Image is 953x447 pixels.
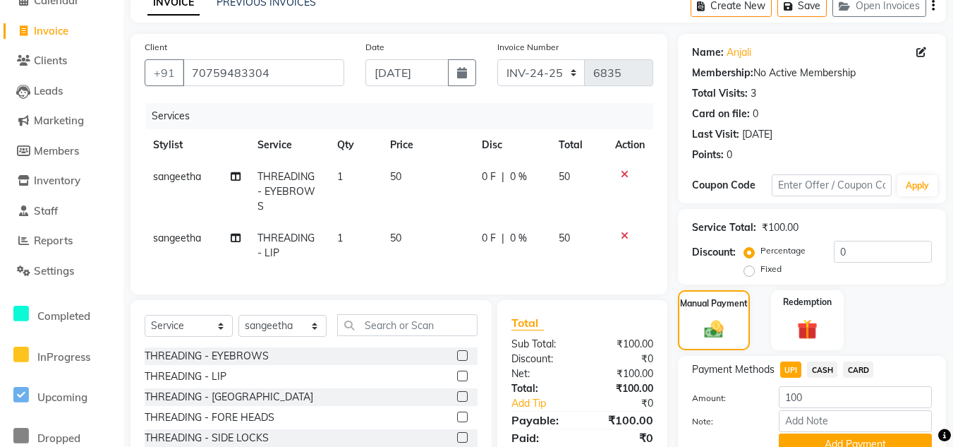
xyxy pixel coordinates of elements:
div: Service Total: [692,220,756,235]
div: 0 [753,107,758,121]
span: Completed [37,309,90,323]
div: ₹100.00 [582,366,663,381]
input: Enter Offer / Coupon Code [772,174,892,196]
span: Clients [34,54,67,67]
input: Amount [779,386,932,408]
th: Total [550,129,607,161]
span: 1 [337,170,343,183]
div: THREADING - EYEBROWS [145,349,269,364]
span: 50 [390,232,401,244]
input: Add Note [779,410,932,432]
label: Date [365,41,384,54]
span: 50 [559,232,570,244]
div: THREADING - LIP [145,369,226,384]
span: CASH [807,362,837,378]
div: 0 [727,148,732,162]
label: Manual Payment [680,297,748,310]
a: Settings [4,263,120,280]
button: +91 [145,59,184,86]
div: Card on file: [692,107,750,121]
span: Leads [34,84,63,97]
div: 3 [751,86,756,101]
span: THREADING - EYEBROWS [257,170,315,213]
div: Name: [692,45,724,60]
th: Service [249,129,329,161]
span: Marketing [34,114,84,127]
div: ₹100.00 [582,337,663,352]
div: Sub Total: [501,337,582,352]
a: Anjali [727,45,751,60]
div: Total: [501,381,582,396]
span: Settings [34,264,74,278]
th: Qty [329,129,382,161]
span: 0 F [482,231,496,246]
span: Upcoming [37,391,87,404]
div: ₹100.00 [762,220,799,235]
div: THREADING - FORE HEADS [145,410,274,425]
span: sangeetha [153,170,201,183]
div: ₹0 [596,396,664,411]
a: Members [4,143,120,160]
span: InProgress [37,350,90,364]
span: sangeetha [153,232,201,244]
label: Amount: [681,392,768,405]
div: Total Visits: [692,86,748,101]
span: CARD [843,362,873,378]
span: Staff [34,204,58,217]
span: Total [511,316,544,330]
a: Staff [4,203,120,220]
span: 0 % [510,231,527,246]
label: Client [145,41,167,54]
div: Points: [692,148,724,162]
span: Inventory [34,174,80,187]
a: Clients [4,53,120,69]
a: Reports [4,233,120,249]
span: THREADING - LIP [257,232,315,259]
a: Add Tip [501,396,595,411]
button: Apply [897,175,937,196]
div: ₹0 [582,429,663,446]
input: Search by Name/Mobile/Email/Code [183,59,344,86]
div: Coupon Code [692,178,772,193]
span: 50 [559,170,570,183]
span: 1 [337,232,343,244]
div: ₹0 [582,352,663,366]
th: Stylist [145,129,249,161]
div: Net: [501,366,582,381]
a: Marketing [4,113,120,129]
label: Note: [681,415,768,428]
div: Discount: [501,352,582,366]
div: Payable: [501,412,582,429]
span: Dropped [37,431,80,445]
div: No Active Membership [692,66,932,81]
span: | [502,231,504,246]
div: Paid: [501,429,582,446]
label: Invoice Number [497,41,559,54]
span: UPI [780,362,802,378]
span: 0 % [510,169,527,184]
div: Last Visit: [692,127,739,142]
span: 0 F [482,169,496,184]
th: Price [382,129,474,161]
span: | [502,169,504,184]
div: Membership: [692,66,753,81]
div: [DATE] [742,127,772,142]
span: Members [34,144,79,157]
div: ₹100.00 [582,412,663,429]
th: Action [607,129,653,161]
input: Search or Scan [337,314,478,336]
span: Invoice [34,24,68,37]
label: Redemption [783,296,832,309]
div: ₹100.00 [582,381,663,396]
div: THREADING - SIDE LOCKS [145,431,269,446]
div: THREADING - [GEOGRAPHIC_DATA] [145,390,313,405]
a: Inventory [4,173,120,189]
img: _cash.svg [698,318,729,340]
div: Discount: [692,245,736,260]
th: Disc [473,129,550,161]
label: Percentage [760,244,806,257]
a: Leads [4,83,120,100]
span: 50 [390,170,401,183]
img: _gift.svg [791,317,824,342]
div: Services [146,103,664,129]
